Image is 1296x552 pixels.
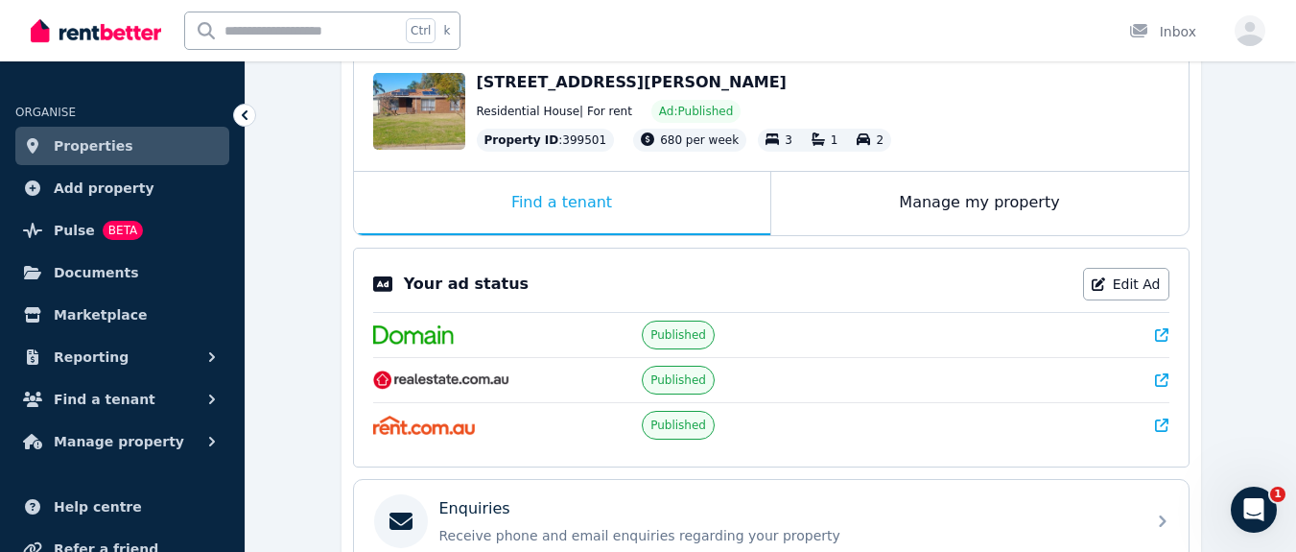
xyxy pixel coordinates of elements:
div: Find a tenant [354,172,770,235]
span: Reporting [54,346,129,369]
div: Inbox [1129,22,1196,41]
span: Manage property [54,430,184,453]
span: Find a tenant [54,388,155,411]
a: Marketplace [15,296,229,334]
span: 3 [785,133,792,147]
p: Enquiries [439,497,510,520]
span: 1 [831,133,838,147]
a: Help centre [15,488,229,526]
div: Manage my property [771,172,1189,235]
span: ORGANISE [15,106,76,119]
span: k [443,23,450,38]
span: Help centre [54,495,142,518]
button: Manage property [15,422,229,461]
span: Published [650,418,706,433]
span: Residential House | For rent [477,104,632,119]
img: Rent.com.au [373,416,476,435]
span: Pulse [54,219,95,242]
span: [STREET_ADDRESS][PERSON_NAME] [477,73,787,91]
a: Add property [15,169,229,207]
p: Your ad status [404,273,529,296]
span: 680 per week [660,133,739,147]
img: RentBetter [31,16,161,45]
span: Add property [54,177,154,200]
div: : 399501 [477,129,615,152]
span: Documents [54,261,139,284]
img: RealEstate.com.au [373,371,510,390]
span: Published [650,327,706,343]
span: Ctrl [406,18,436,43]
span: 1 [1270,487,1285,502]
iframe: Intercom live chat [1231,487,1277,533]
p: Receive phone and email enquiries regarding your property [439,526,1134,545]
img: Domain.com.au [373,325,454,345]
a: Edit Ad [1083,268,1169,300]
a: Documents [15,253,229,292]
span: 2 [876,133,884,147]
span: Ad: Published [659,104,733,119]
span: Properties [54,134,133,157]
button: Reporting [15,338,229,376]
span: Property ID [484,132,559,148]
span: Marketplace [54,303,147,326]
button: Find a tenant [15,380,229,419]
a: PulseBETA [15,211,229,250]
a: Properties [15,127,229,165]
span: BETA [103,221,143,240]
span: Published [650,372,706,388]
